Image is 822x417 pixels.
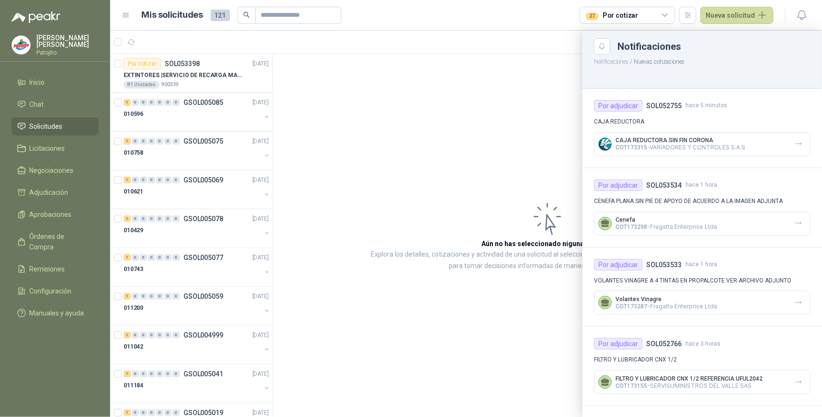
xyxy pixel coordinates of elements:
img: Company Logo [599,138,611,150]
span: hace 3 horas [685,339,720,349]
span: Solicitudes [30,121,63,132]
span: COT173298 [616,224,647,230]
h4: SOL052766 [646,338,682,349]
span: Órdenes de Compra [30,231,90,252]
span: Inicio [30,77,45,88]
button: Nueva solicitud [700,7,774,24]
h1: Mis solicitudes [142,8,203,22]
h4: SOL052755 [646,101,682,111]
p: - Fragatta Enterprise Ltda [616,223,717,230]
a: Aprobaciones [11,205,99,224]
span: COT173287 [616,303,647,310]
div: Notificaciones [618,42,811,51]
span: hace 5 minutos [685,101,727,110]
a: Remisiones [11,260,99,278]
span: Chat [30,99,44,110]
span: hace 1 hora [685,260,717,269]
a: Solicitudes [11,117,99,135]
h4: SOL053534 [646,180,682,191]
p: Volantes Vinagre [616,296,717,303]
a: Manuales y ayuda [11,304,99,322]
a: Negociaciones [11,161,99,180]
span: search [243,11,250,18]
button: Close [594,38,610,55]
p: Patojito [36,50,99,56]
p: - Fragatta Enterprise Ltda [616,303,717,310]
p: CENEFA PLANA SIN PIE DE APOYO DE ACUERDO A LA IMAGEN ADJUNTA [594,197,811,206]
span: Negociaciones [30,165,74,176]
a: Adjudicación [11,183,99,202]
div: Por cotizar [586,10,638,21]
p: [PERSON_NAME] [PERSON_NAME] [36,34,99,48]
div: Por adjudicar [594,338,642,349]
p: - SERVISUMINISTROS DEL VALLE SAS [616,382,763,389]
div: Por adjudicar [594,259,642,270]
p: - VARIADORES Y CONTROLES S.A.S [616,144,745,151]
span: 121 [211,10,230,21]
span: COT173155 [616,383,647,389]
a: Licitaciones [11,139,99,158]
span: hace 1 hora [685,180,717,190]
img: Company Logo [12,36,30,54]
p: CAJA REDUCTORA SIN FIN CORONA [616,137,745,144]
a: Inicio [11,73,99,91]
p: VOLANTES VINAGRE A 4 TINTAS EN PROPALCOTE VER ARCHIVO ADJUNTO [594,276,811,285]
p: FILTRO Y LUBRICADOR CNX 1/2 [594,355,811,364]
button: Notificaciones [594,58,629,65]
div: 27 [586,12,599,20]
span: COT173315 [616,144,647,151]
a: Chat [11,95,99,113]
img: Logo peakr [11,11,60,23]
span: Manuales y ayuda [30,308,84,318]
a: Órdenes de Compra [11,227,99,256]
span: Remisiones [30,264,65,274]
h4: SOL053533 [646,259,682,270]
span: Configuración [30,286,72,296]
span: Licitaciones [30,143,65,154]
p: Cenefa [616,216,717,223]
p: / Nuevas cotizaciones [582,55,822,67]
div: Por adjudicar [594,100,642,112]
div: Por adjudicar [594,180,642,191]
span: Adjudicación [30,187,68,198]
p: CAJA REDUCTORA [594,117,811,126]
a: Configuración [11,282,99,300]
p: FILTRO Y LUBRICADOR CNX 1/2 REFERENCIA UFUL2042 [616,375,763,382]
span: Aprobaciones [30,209,72,220]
